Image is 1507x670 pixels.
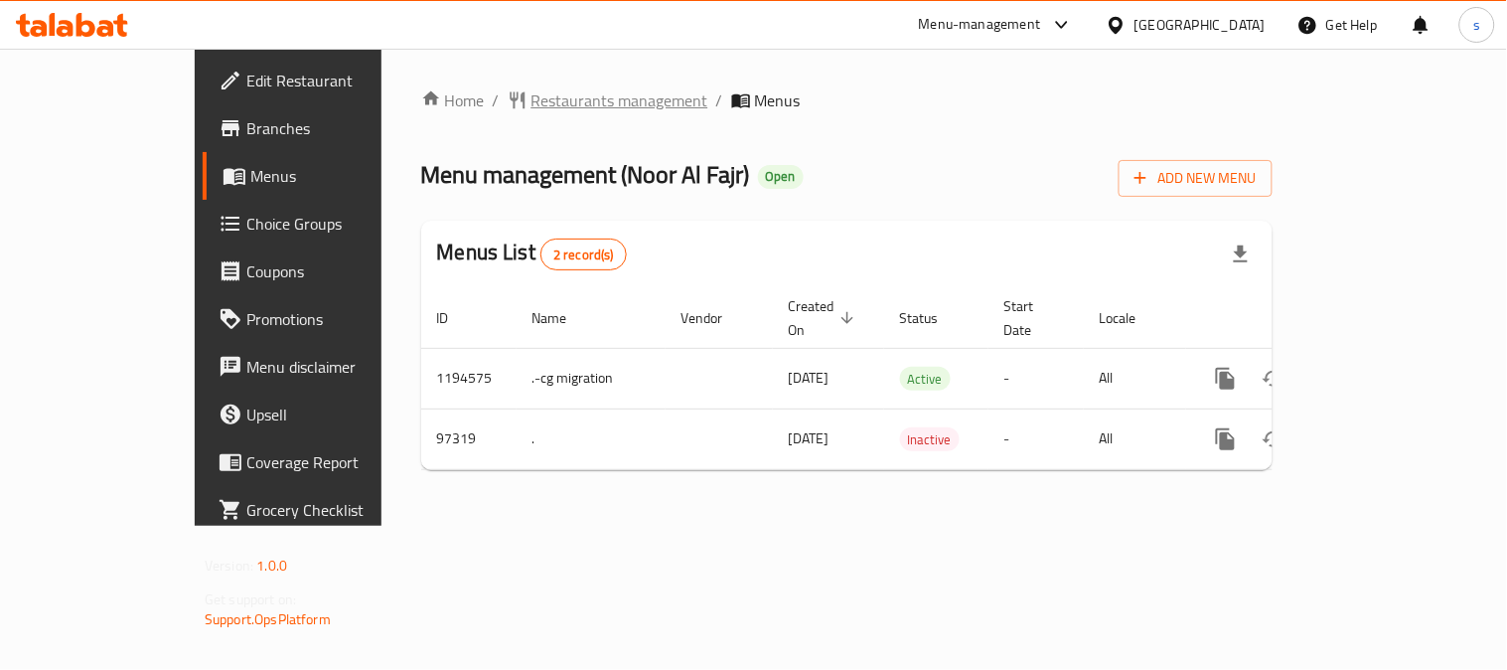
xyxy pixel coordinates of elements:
span: Start Date [1004,294,1060,342]
span: Get support on: [205,586,296,612]
a: Restaurants management [508,88,708,112]
a: Menus [203,152,446,200]
a: Edit Restaurant [203,57,446,104]
td: 1194575 [421,348,517,409]
div: Export file [1217,231,1265,278]
li: / [493,88,500,112]
button: Add New Menu [1119,160,1273,197]
span: Open [758,168,804,185]
th: Actions [1186,288,1409,349]
button: more [1202,355,1250,403]
td: . [517,409,666,469]
a: Coupons [203,248,446,295]
button: more [1202,416,1250,463]
button: Change Status [1250,355,1297,403]
td: All [1084,348,1186,409]
span: 1.0.0 [256,553,287,579]
span: Status [900,306,965,330]
a: Home [421,88,485,112]
div: Menu-management [919,13,1041,37]
span: [DATE] [789,365,829,391]
span: Choice Groups [246,212,430,236]
span: Upsell [246,403,430,426]
a: Choice Groups [203,200,446,248]
nav: breadcrumb [421,88,1273,112]
span: Inactive [900,428,960,451]
div: [GEOGRAPHIC_DATA] [1134,14,1266,36]
td: .-cg migration [517,348,666,409]
span: Promotions [246,307,430,331]
span: Restaurants management [531,88,708,112]
a: Upsell [203,391,446,438]
span: Grocery Checklist [246,498,430,522]
span: Coupons [246,259,430,283]
span: Menu management ( Noor Al Fajr ) [421,152,750,197]
span: Locale [1100,306,1162,330]
a: Support.OpsPlatform [205,606,331,632]
td: 97319 [421,409,517,469]
a: Promotions [203,295,446,343]
span: 2 record(s) [541,246,626,264]
span: s [1473,14,1480,36]
span: Menu disclaimer [246,355,430,379]
span: Edit Restaurant [246,69,430,92]
table: enhanced table [421,288,1409,470]
span: Coverage Report [246,450,430,474]
div: Total records count [540,239,627,270]
a: Branches [203,104,446,152]
td: All [1084,409,1186,469]
span: ID [437,306,475,330]
a: Menu disclaimer [203,343,446,391]
span: Menus [250,164,430,188]
a: Grocery Checklist [203,486,446,534]
a: Coverage Report [203,438,446,486]
span: Add New Menu [1134,166,1257,191]
span: Vendor [681,306,749,330]
span: Created On [789,294,860,342]
td: - [988,409,1084,469]
span: [DATE] [789,425,829,451]
span: Version: [205,553,253,579]
span: Menus [755,88,801,112]
h2: Menus List [437,238,627,270]
div: Active [900,367,951,391]
div: Inactive [900,427,960,451]
span: Active [900,368,951,391]
td: - [988,348,1084,409]
li: / [716,88,723,112]
span: Branches [246,116,430,140]
span: Name [532,306,593,330]
div: Open [758,165,804,189]
button: Change Status [1250,416,1297,463]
